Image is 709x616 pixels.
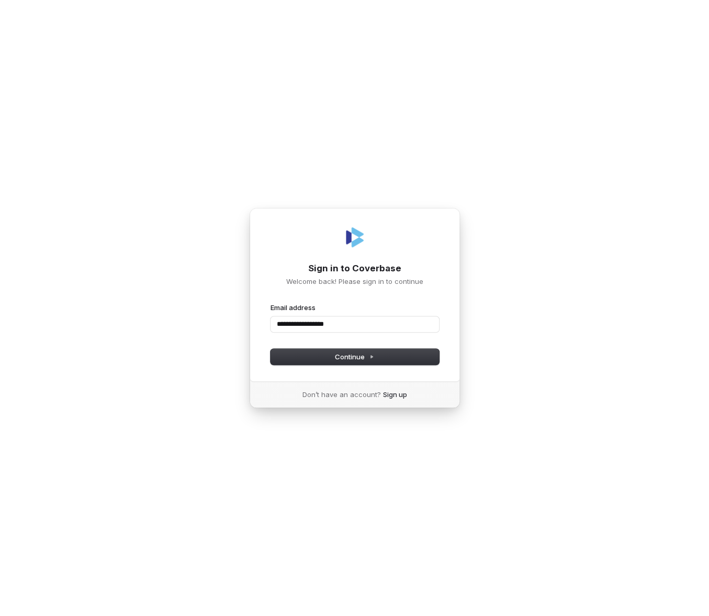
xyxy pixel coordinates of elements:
[271,262,439,275] h1: Sign in to Coverbase
[383,390,407,399] a: Sign up
[335,352,374,361] span: Continue
[271,277,439,286] p: Welcome back! Please sign in to continue
[302,390,381,399] span: Don’t have an account?
[271,303,316,312] label: Email address
[271,349,439,365] button: Continue
[342,225,367,250] img: Coverbase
